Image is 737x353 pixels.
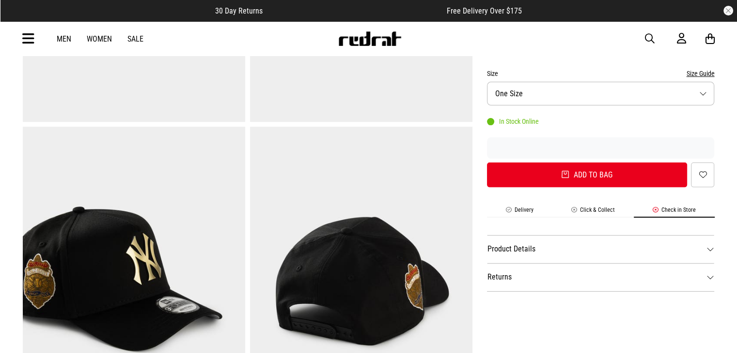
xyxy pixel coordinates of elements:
[215,6,263,15] span: 30 Day Returns
[487,118,539,125] div: In Stock Online
[487,143,715,153] iframe: Customer reviews powered by Trustpilot
[282,6,427,15] iframe: Customer reviews powered by Trustpilot
[338,31,402,46] img: Redrat logo
[686,68,714,79] button: Size Guide
[127,34,143,44] a: Sale
[552,206,634,218] li: Click & Collect
[487,82,715,105] button: One Size
[487,263,715,291] dt: Returns
[8,4,37,33] button: Open LiveChat chat widget
[487,206,552,218] li: Delivery
[87,34,112,44] a: Women
[487,235,715,263] dt: Product Details
[634,206,715,218] li: Check in Store
[487,68,715,79] div: Size
[487,162,688,187] button: Add to bag
[447,6,522,15] span: Free Delivery Over $175
[495,89,523,98] span: One Size
[57,34,71,44] a: Men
